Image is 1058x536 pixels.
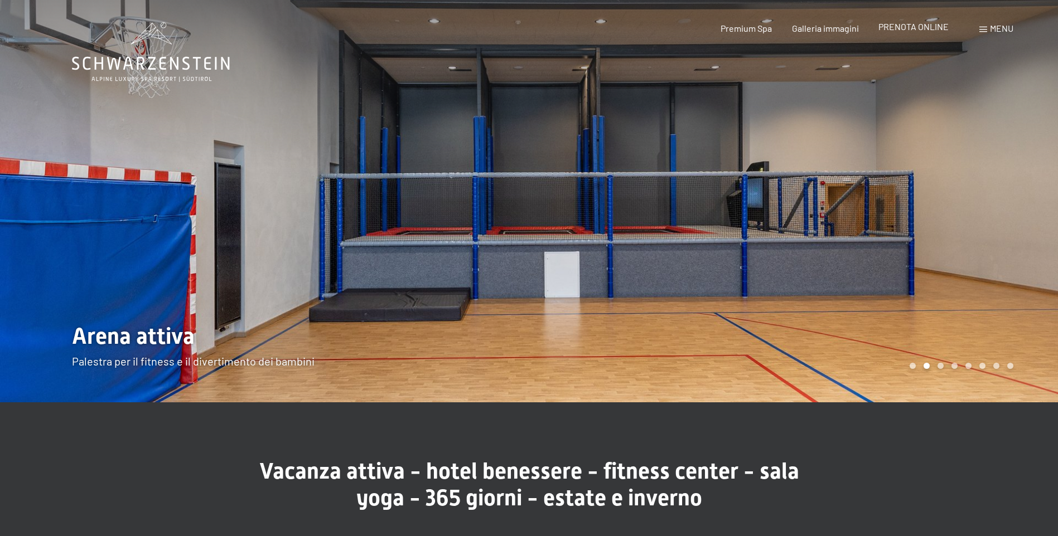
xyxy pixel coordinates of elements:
div: Carousel Page 3 [938,363,944,369]
a: PRENOTA ONLINE [878,21,949,32]
div: Carousel Page 2 (Current Slide) [924,363,930,369]
div: Carousel Page 7 [993,363,999,369]
span: Menu [990,23,1013,33]
div: Carousel Pagination [906,363,1013,369]
div: Carousel Page 5 [965,363,972,369]
div: Carousel Page 4 [951,363,958,369]
div: Carousel Page 8 [1007,363,1013,369]
a: Galleria immagini [792,23,859,33]
span: Vacanza attiva - hotel benessere - fitness center - sala yoga - 365 giorni - estate e inverno [259,458,799,511]
a: Premium Spa [721,23,772,33]
div: Carousel Page 1 [910,363,916,369]
div: Carousel Page 6 [979,363,985,369]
